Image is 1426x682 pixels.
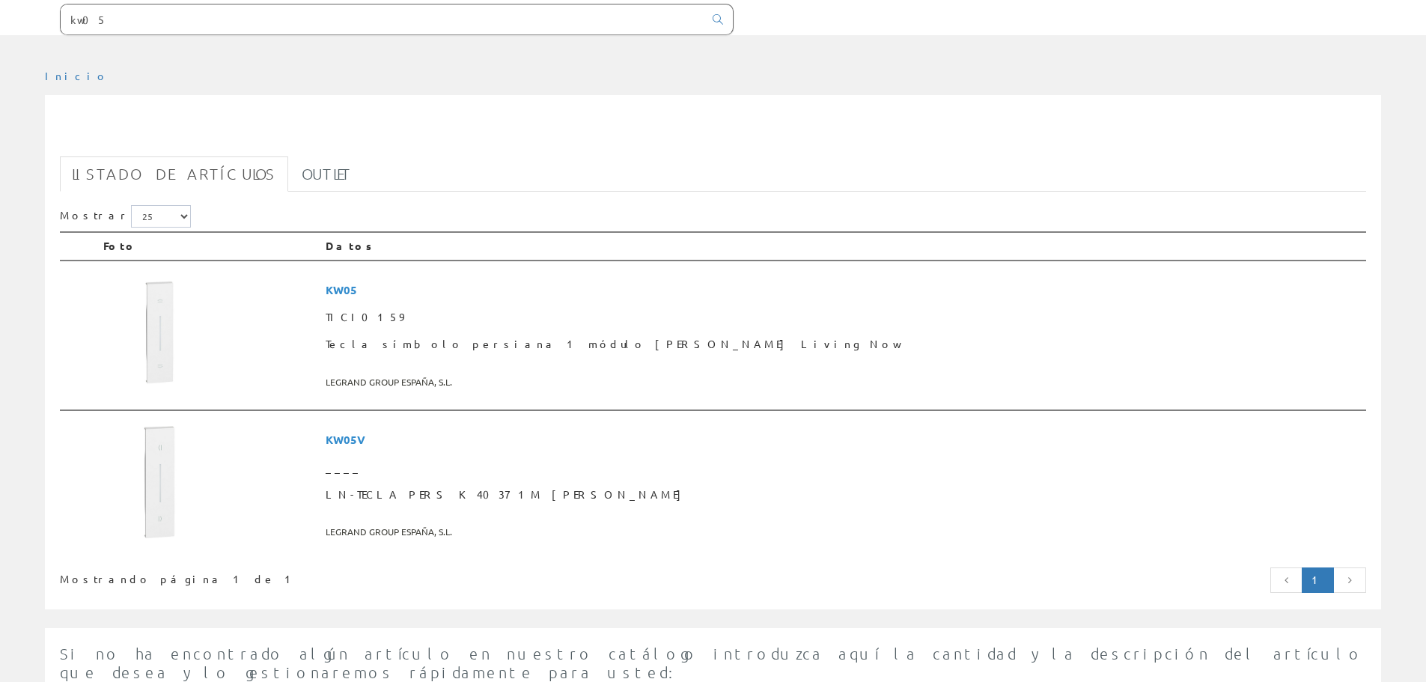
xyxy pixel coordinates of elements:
[1333,567,1366,593] a: Página siguiente
[61,4,704,34] input: Buscar ...
[290,156,364,192] a: Outlet
[1270,567,1303,593] a: Página anterior
[103,276,216,389] img: Foto artículo Tecla símbolo persiana 1 módulo blanco Living Now (150x150)
[326,331,1360,358] span: Tecla símbolo persiana 1 módulo [PERSON_NAME] Living Now
[45,69,109,82] a: Inicio
[1302,567,1334,593] a: Página actual
[103,426,216,538] img: Foto artículo LN-TECLA PERS K4037 1M BLAN (150x150)
[60,205,191,228] label: Mostrar
[326,454,1360,481] span: ____
[97,232,320,261] th: Foto
[60,156,288,192] a: Listado de artículos
[326,520,1360,544] span: LEGRAND GROUP ESPAÑA, S.L.
[60,566,591,587] div: Mostrando página 1 de 1
[60,645,1363,681] span: Si no ha encontrado algún artículo en nuestro catálogo introduzca aquí la cantidad y la descripci...
[60,119,1366,149] h1: kw05
[326,370,1360,395] span: LEGRAND GROUP ESPAÑA, S.L.
[326,481,1360,508] span: LN-TECLA PERS K4037 1M [PERSON_NAME]
[326,426,1360,454] span: KW05V
[320,232,1366,261] th: Datos
[131,205,191,228] select: Mostrar
[326,276,1360,304] span: KW05
[326,304,1360,331] span: TICI0159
